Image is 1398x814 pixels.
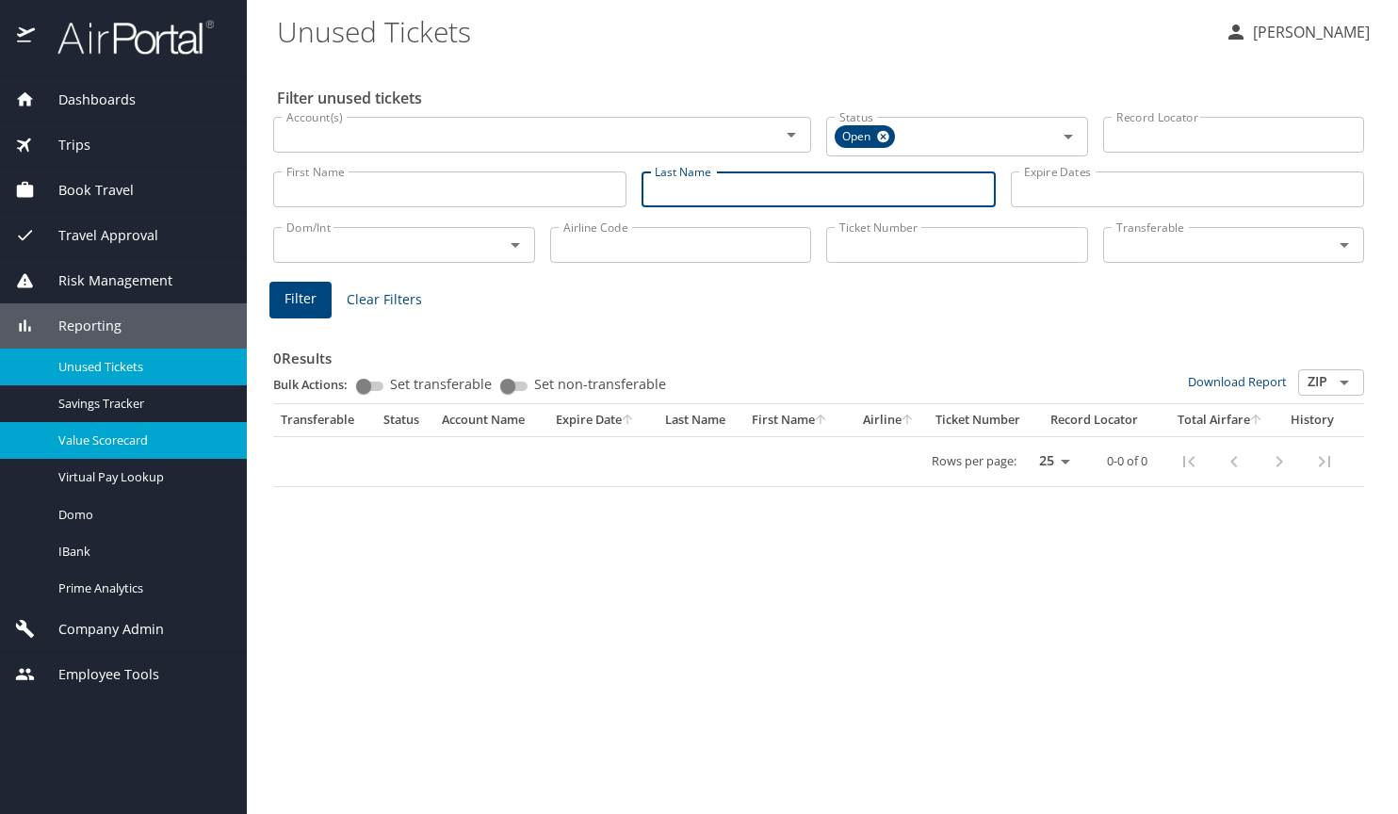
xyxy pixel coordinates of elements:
[1107,455,1147,467] p: 0-0 of 0
[622,415,635,427] button: sort
[273,404,1364,487] table: custom pagination table
[851,404,928,436] th: Airline
[58,395,224,413] span: Savings Tracker
[269,282,332,318] button: Filter
[1055,123,1081,150] button: Open
[534,378,666,391] span: Set non-transferable
[347,288,422,312] span: Clear Filters
[1331,369,1357,396] button: Open
[277,2,1210,60] h1: Unused Tickets
[376,404,435,436] th: Status
[273,336,1364,369] h3: 0 Results
[35,180,134,201] span: Book Travel
[35,135,90,155] span: Trips
[58,468,224,486] span: Virtual Pay Lookup
[390,378,492,391] span: Set transferable
[835,125,895,148] div: Open
[35,270,172,291] span: Risk Management
[284,287,317,311] span: Filter
[35,90,136,110] span: Dashboards
[35,664,159,685] span: Employee Tools
[548,404,658,436] th: Expire Date
[17,19,37,56] img: icon-airportal.png
[339,283,430,317] button: Clear Filters
[58,543,224,561] span: IBank
[277,83,1368,113] h2: Filter unused tickets
[502,232,528,258] button: Open
[281,412,368,429] div: Transferable
[58,358,224,376] span: Unused Tickets
[815,415,828,427] button: sort
[35,316,122,336] span: Reporting
[1188,373,1287,390] a: Download Report
[932,455,1016,467] p: Rows per page:
[35,225,158,246] span: Travel Approval
[1217,15,1377,49] button: [PERSON_NAME]
[35,619,164,640] span: Company Admin
[37,19,214,56] img: airportal-logo.png
[1279,404,1347,436] th: History
[1331,232,1357,258] button: Open
[658,404,745,436] th: Last Name
[434,404,547,436] th: Account Name
[902,415,915,427] button: sort
[1024,448,1077,476] select: rows per page
[928,404,1044,436] th: Ticket Number
[1162,404,1279,436] th: Total Airfare
[273,376,363,393] p: Bulk Actions:
[835,127,882,147] span: Open
[1247,21,1370,43] p: [PERSON_NAME]
[778,122,805,148] button: Open
[1043,404,1162,436] th: Record Locator
[58,431,224,449] span: Value Scorecard
[1250,415,1263,427] button: sort
[58,506,224,524] span: Domo
[744,404,850,436] th: First Name
[58,579,224,597] span: Prime Analytics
